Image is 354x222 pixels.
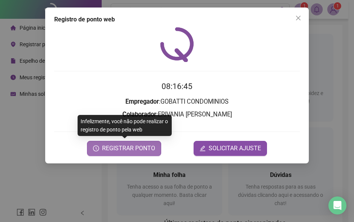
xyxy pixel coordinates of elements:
span: SOLICITAR AJUSTE [209,144,261,153]
span: close [295,15,301,21]
strong: Colaborador [122,111,156,118]
button: editSOLICITAR AJUSTE [194,141,267,156]
strong: Empregador [125,98,159,105]
button: REGISTRAR PONTO [87,141,161,156]
time: 08:16:45 [162,82,192,91]
div: Infelizmente, você não pode realizar o registro de ponto pela web [78,115,172,136]
button: Close [292,12,304,24]
span: clock-circle [93,145,99,151]
h3: : ERIVANIA [PERSON_NAME] [54,110,300,119]
img: QRPoint [160,27,194,62]
div: Open Intercom Messenger [328,196,346,214]
span: edit [200,145,206,151]
div: Registro de ponto web [54,15,300,24]
h3: : GOBATTI CONDOMINIOS [54,97,300,107]
span: REGISTRAR PONTO [102,144,155,153]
